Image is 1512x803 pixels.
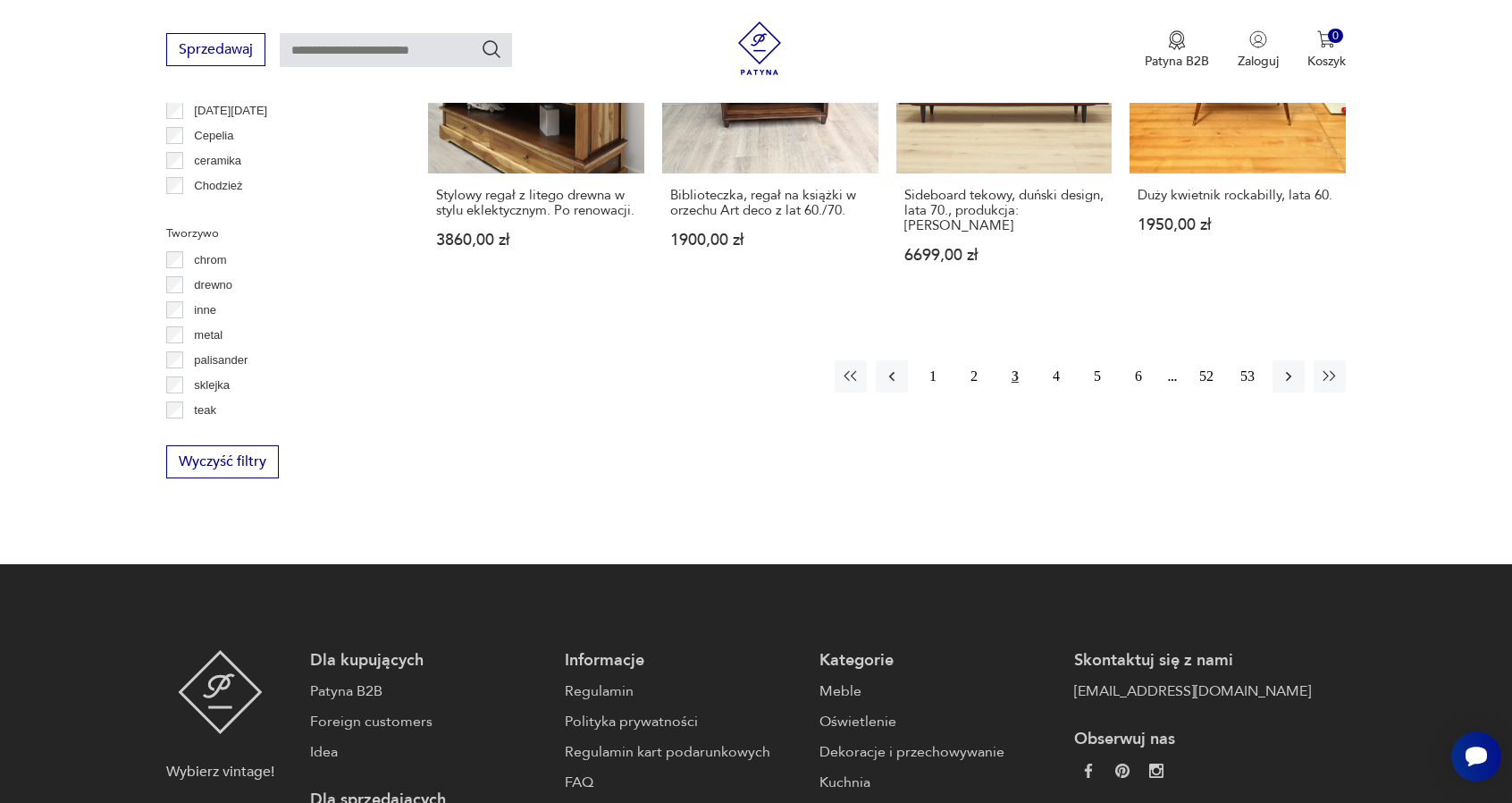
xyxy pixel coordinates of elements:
a: FAQ [565,772,802,793]
div: 0 [1328,29,1343,44]
button: Wyczyść filtry [166,445,279,478]
button: 1 [917,360,949,393]
img: Ikonka użytkownika [1249,30,1267,48]
button: Szukaj [481,38,502,60]
a: Ikona medaluPatyna B2B [1145,30,1209,70]
a: Oświetlenie [819,711,1056,732]
p: Chodzież [194,176,242,196]
button: 5 [1081,360,1113,393]
p: ceramika [194,151,241,171]
p: [DATE][DATE] [194,101,267,121]
p: 3860,00 zł [436,232,636,248]
h3: Duży kwietnik rockabilly, lata 60. [1138,188,1338,203]
p: Koszyk [1307,53,1346,70]
p: Dla kupujących [310,650,547,672]
img: c2fd9cf7f39615d9d6839a72ae8e59e5.webp [1149,764,1163,778]
a: Meble [819,680,1056,702]
iframe: Smartsupp widget button [1451,731,1501,782]
a: Idea [310,741,547,763]
p: chrom [194,250,226,270]
button: 3 [999,360,1031,393]
button: Zaloguj [1238,30,1279,70]
p: metal [194,325,223,345]
p: Cepelia [194,126,233,146]
p: Kategorie [819,650,1056,672]
p: Obserwuj nas [1074,729,1311,750]
button: 6 [1122,360,1155,393]
a: Dekoracje i przechowywanie [819,741,1056,763]
button: 53 [1231,360,1264,393]
p: palisander [194,351,248,370]
a: Kuchnia [819,772,1056,793]
p: inne [194,300,216,320]
img: Patyna - sklep z meblami i dekoracjami vintage [733,21,786,75]
p: Tworzywo [166,224,385,243]
button: Patyna B2B [1145,30,1209,70]
h3: Biblioteczka, regał na książki w orzechu Art deco z lat 60./70. [670,188,870,218]
button: 52 [1190,360,1222,393]
p: Wybierz vintage! [166,761,274,782]
h3: Stylowy regał z litego drewna w stylu eklektycznym. Po renowacji. [436,188,636,218]
button: Sprzedawaj [166,33,265,66]
p: Informacje [565,650,802,672]
p: 1900,00 zł [670,232,870,248]
p: sklejka [194,376,230,395]
p: teak [194,401,216,420]
a: Sprzedawaj [166,45,265,57]
a: Regulamin kart podarunkowych [565,741,802,763]
button: 4 [1040,360,1072,393]
img: da9060093f698e4c3cedc1453eec5031.webp [1081,764,1096,778]
img: Ikona koszyka [1317,30,1335,48]
a: Patyna B2B [310,680,547,702]
h3: Sideboard tekowy, duński design, lata 70., produkcja: [PERSON_NAME] [904,188,1105,233]
a: Foreign customers [310,711,547,732]
img: Patyna - sklep z meblami i dekoracjami vintage [178,650,263,734]
p: drewno [194,275,232,295]
img: Ikona medalu [1168,30,1186,50]
p: Zaloguj [1238,53,1279,70]
p: Patyna B2B [1145,53,1209,70]
p: tworzywo sztuczne [194,426,291,445]
p: 6699,00 zł [904,248,1105,263]
a: [EMAIL_ADDRESS][DOMAIN_NAME] [1074,680,1311,702]
p: 1950,00 zł [1138,217,1338,232]
button: 2 [958,360,990,393]
p: Ćmielów [194,201,239,221]
button: 0Koszyk [1307,30,1346,70]
a: Polityka prywatności [565,711,802,732]
img: 37d27d81a828e637adc9f9cb2e3d3a8a.webp [1115,764,1130,778]
p: Skontaktuj się z nami [1074,650,1311,672]
a: Regulamin [565,680,802,702]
